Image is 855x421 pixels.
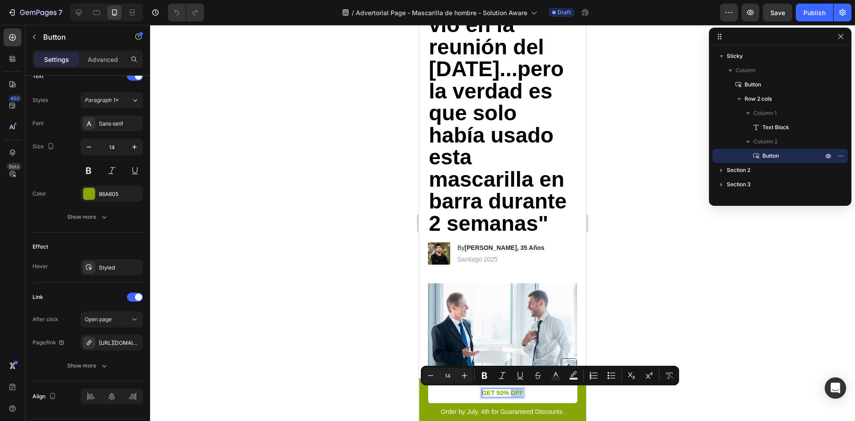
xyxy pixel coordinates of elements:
[58,7,62,18] p: 7
[99,264,141,272] div: Styled
[85,316,112,323] span: Open page
[33,119,44,127] div: Font
[99,120,141,128] div: Sans-serif
[745,80,761,89] span: Button
[33,243,48,251] div: Effect
[33,96,48,104] div: Styles
[33,209,143,225] button: Show more
[803,8,826,17] div: Publish
[44,55,69,64] p: Settings
[33,262,48,270] div: Hover
[352,8,354,17] span: /
[4,4,66,21] button: 7
[168,4,204,21] div: Undo/Redo
[9,217,31,240] img: gempages_585710647644259011-5dc6bba4-c744-4fb7-bdfb-f3331fc512a4.jpg
[753,137,778,146] span: Column 2
[356,8,527,17] span: Advertorial Page - Mascarilla de hombre - Solution Aware
[37,218,126,228] h2: By
[9,258,158,364] img: gempages_585710647644259011-2846776c-1775-4879-bac9-1361863f31b9.jpg
[33,293,43,301] div: Link
[763,4,792,21] button: Save
[33,315,58,323] div: After click
[38,230,126,238] p: Santiago 2025
[762,123,789,132] span: Text Block
[33,190,46,198] div: Color
[745,94,772,103] span: Row 2 cols
[33,72,44,80] div: Text
[8,95,21,102] div: 450
[33,391,58,403] div: Align
[419,25,586,421] iframe: Design area
[33,141,56,153] div: Size
[33,358,143,374] button: Show more
[43,32,119,42] p: Button
[421,366,679,385] div: Editor contextual toolbar
[770,9,785,16] span: Save
[85,96,118,104] span: Paragraph 1*
[67,213,109,221] div: Show more
[727,52,743,61] span: Sticky
[7,163,21,170] div: Beta
[727,166,750,175] span: Section 2
[796,4,833,21] button: Publish
[45,219,125,226] strong: [PERSON_NAME], 35 Años
[727,180,751,189] span: Section 3
[99,339,141,347] div: [URL][DOMAIN_NAME][PERSON_NAME]
[33,339,65,347] div: Page/link
[81,92,143,108] button: Paragraph 1*
[67,361,109,370] div: Show more
[81,311,143,327] button: Open page
[88,55,118,64] p: Advanced
[753,109,777,118] span: Column 1
[736,66,755,75] span: Column
[762,151,779,160] span: Button
[558,8,571,16] span: Draft
[825,377,846,399] div: Open Intercom Messenger
[99,190,141,198] div: 86A605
